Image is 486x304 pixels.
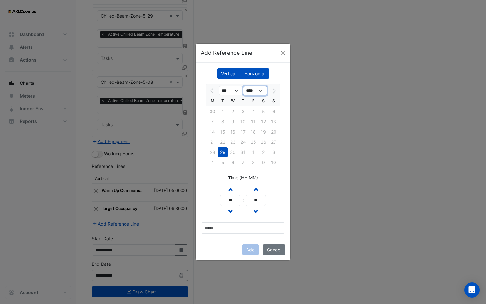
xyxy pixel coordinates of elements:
label: Horizontal [240,68,269,79]
input: Minutes [246,195,266,206]
div: M [207,96,218,106]
div: : [240,196,246,204]
input: Hours [220,195,240,206]
div: S [258,96,268,106]
button: Cancel [263,244,285,255]
select: Select year [243,86,267,96]
h5: Add Reference Line [201,49,252,57]
div: 29 [218,147,228,157]
div: W [228,96,238,106]
label: Vertical [217,68,240,79]
div: Open Intercom Messenger [464,282,480,298]
div: T [218,96,228,106]
select: Select month [219,86,243,96]
label: Time (HH:MM) [228,174,258,181]
div: T [238,96,248,106]
div: F [248,96,258,106]
div: S [268,96,279,106]
button: Close [278,48,288,58]
div: Tuesday, July 29, 2025 [218,147,228,157]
